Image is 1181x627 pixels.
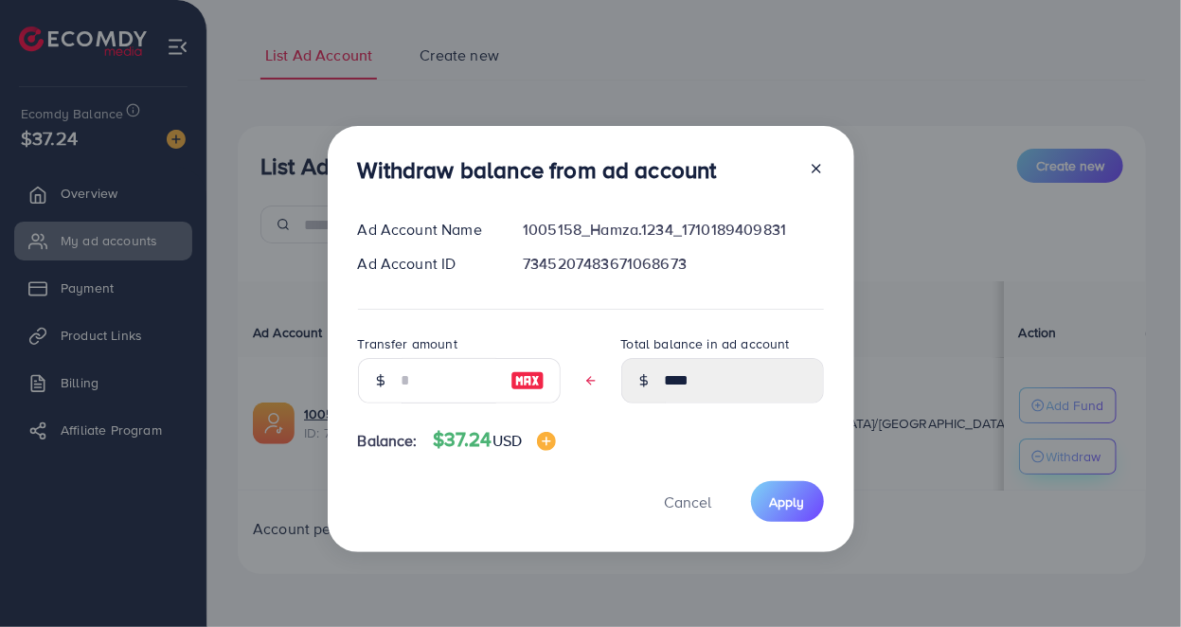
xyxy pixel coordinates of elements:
button: Cancel [641,481,736,522]
span: USD [492,430,522,451]
span: Balance: [358,430,418,452]
div: 7345207483671068673 [508,253,838,275]
label: Total balance in ad account [621,334,790,353]
h3: Withdraw balance from ad account [358,156,717,184]
h4: $37.24 [433,428,556,452]
button: Apply [751,481,824,522]
img: image [537,432,556,451]
div: Ad Account Name [343,219,509,241]
div: 1005158_Hamza.1234_1710189409831 [508,219,838,241]
span: Apply [770,493,805,511]
img: image [510,369,545,392]
label: Transfer amount [358,334,457,353]
span: Cancel [665,492,712,512]
iframe: Chat [1100,542,1167,613]
div: Ad Account ID [343,253,509,275]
